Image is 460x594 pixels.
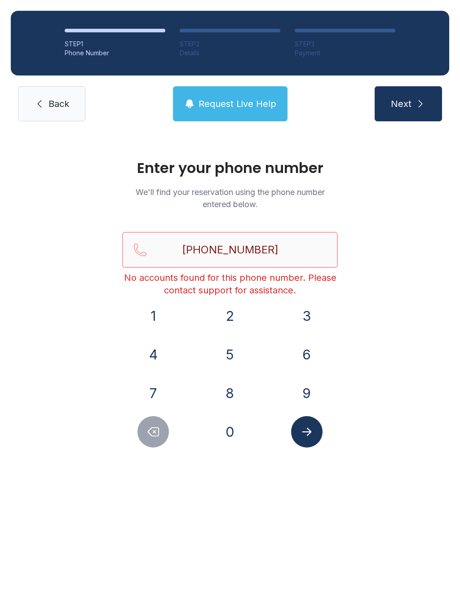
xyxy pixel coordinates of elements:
[291,377,323,409] button: 9
[122,232,338,268] input: Reservation phone number
[291,339,323,370] button: 6
[137,377,169,409] button: 7
[137,339,169,370] button: 4
[137,300,169,332] button: 1
[199,98,276,110] span: Request Live Help
[291,300,323,332] button: 3
[214,339,246,370] button: 5
[122,161,338,175] h1: Enter your phone number
[180,49,280,58] div: Details
[122,186,338,210] p: We'll find your reservation using the phone number entered below.
[295,40,395,49] div: STEP 3
[137,416,169,448] button: Delete number
[214,300,246,332] button: 2
[49,98,69,110] span: Back
[295,49,395,58] div: Payment
[122,271,338,297] div: No accounts found for this phone number. Please contact support for assistance.
[214,377,246,409] button: 8
[391,98,411,110] span: Next
[214,416,246,448] button: 0
[291,416,323,448] button: Submit lookup form
[65,40,165,49] div: STEP 1
[180,40,280,49] div: STEP 2
[65,49,165,58] div: Phone Number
